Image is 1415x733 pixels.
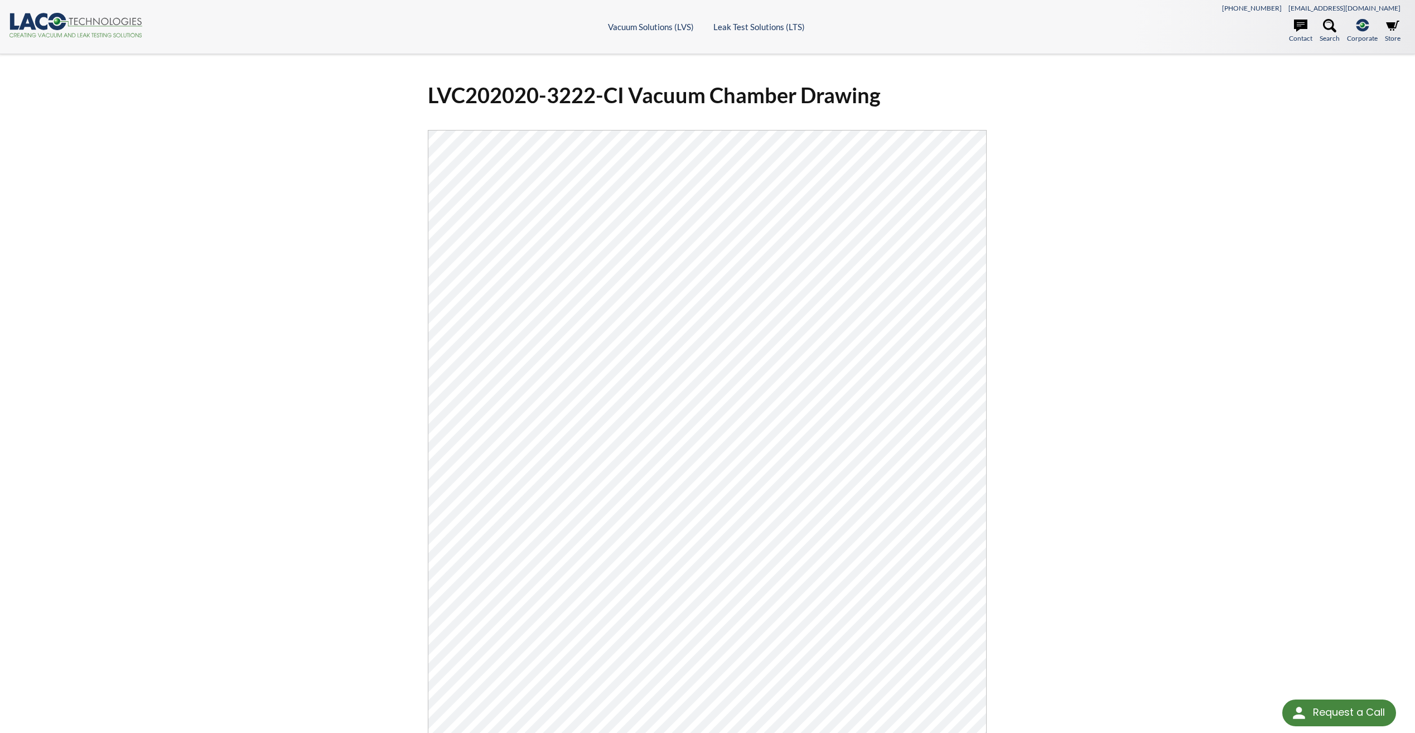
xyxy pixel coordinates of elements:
a: [EMAIL_ADDRESS][DOMAIN_NAME] [1288,4,1400,12]
a: Contact [1289,19,1312,44]
a: Leak Test Solutions (LTS) [713,22,805,32]
div: Request a Call [1313,700,1385,725]
a: Store [1385,19,1400,44]
span: Corporate [1347,33,1378,44]
a: [PHONE_NUMBER] [1222,4,1282,12]
a: Vacuum Solutions (LVS) [608,22,694,32]
h1: LVC202020-3222-CI Vacuum Chamber Drawing [428,81,987,109]
div: Request a Call [1282,700,1396,726]
img: round button [1290,704,1308,722]
a: Search [1320,19,1340,44]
